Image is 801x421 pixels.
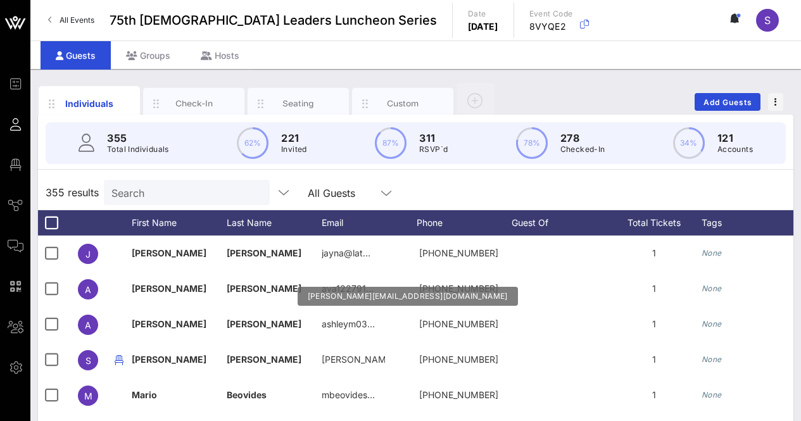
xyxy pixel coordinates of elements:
p: Invited [281,143,307,156]
span: [PERSON_NAME] [227,354,301,365]
p: 311 [419,130,448,146]
div: Custom [375,97,431,110]
div: Email [322,210,417,236]
a: All Events [41,10,102,30]
div: Individuals [61,97,118,110]
p: 278 [560,130,605,146]
p: jayna@lat… [322,236,370,271]
div: Check-In [166,97,222,110]
p: ava122791… [322,271,374,306]
p: mbeovides… [322,377,375,413]
div: 1 [607,377,702,413]
i: None [702,390,722,399]
span: Add Guests [703,97,753,107]
div: Groups [111,41,186,70]
i: None [702,248,722,258]
p: RSVP`d [419,143,448,156]
i: None [702,319,722,329]
span: [PERSON_NAME] [227,283,301,294]
p: Event Code [529,8,573,20]
div: First Name [132,210,227,236]
span: [PERSON_NAME] [227,248,301,258]
span: S [764,14,771,27]
span: 75th [DEMOGRAPHIC_DATA] Leaders Luncheon Series [110,11,437,30]
span: A [85,284,91,295]
div: All Guests [300,180,401,205]
p: Date [468,8,498,20]
button: Add Guests [695,93,760,111]
span: +15127792652 [419,283,498,294]
div: All Guests [308,187,355,199]
span: +13104367738 [419,248,498,258]
span: [PERSON_NAME] [227,318,301,329]
p: 221 [281,130,307,146]
span: [PERSON_NAME] [132,318,206,329]
p: Accounts [717,143,753,156]
p: 8VYQE2 [529,20,573,33]
div: 1 [607,306,702,342]
span: +19158005079 [419,318,498,329]
div: 1 [607,271,702,306]
div: 1 [607,236,702,271]
span: [PERSON_NAME] [132,248,206,258]
p: [DATE] [468,20,498,33]
span: A [85,320,91,330]
span: +15129684884 [419,354,498,365]
p: ashleym03… [322,306,375,342]
i: None [702,355,722,364]
span: Mario [132,389,157,400]
span: All Events [60,15,94,25]
span: S [85,355,91,366]
p: Checked-In [560,143,605,156]
span: J [85,249,91,260]
span: [PERSON_NAME] [132,283,206,294]
span: [PERSON_NAME] [132,354,206,365]
div: Last Name [227,210,322,236]
div: Guests [41,41,111,70]
div: Guest Of [512,210,607,236]
p: 355 [107,130,169,146]
div: 1 [607,342,702,377]
span: +17863519976 [419,389,498,400]
p: 121 [717,130,753,146]
div: Phone [417,210,512,236]
span: 355 results [46,185,99,200]
p: Total Individuals [107,143,169,156]
span: M [84,391,92,401]
div: S [756,9,779,32]
div: Total Tickets [607,210,702,236]
i: None [702,284,722,293]
span: Beovides [227,389,267,400]
p: [PERSON_NAME]… [322,342,385,377]
div: Hosts [186,41,255,70]
div: Seating [270,97,327,110]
